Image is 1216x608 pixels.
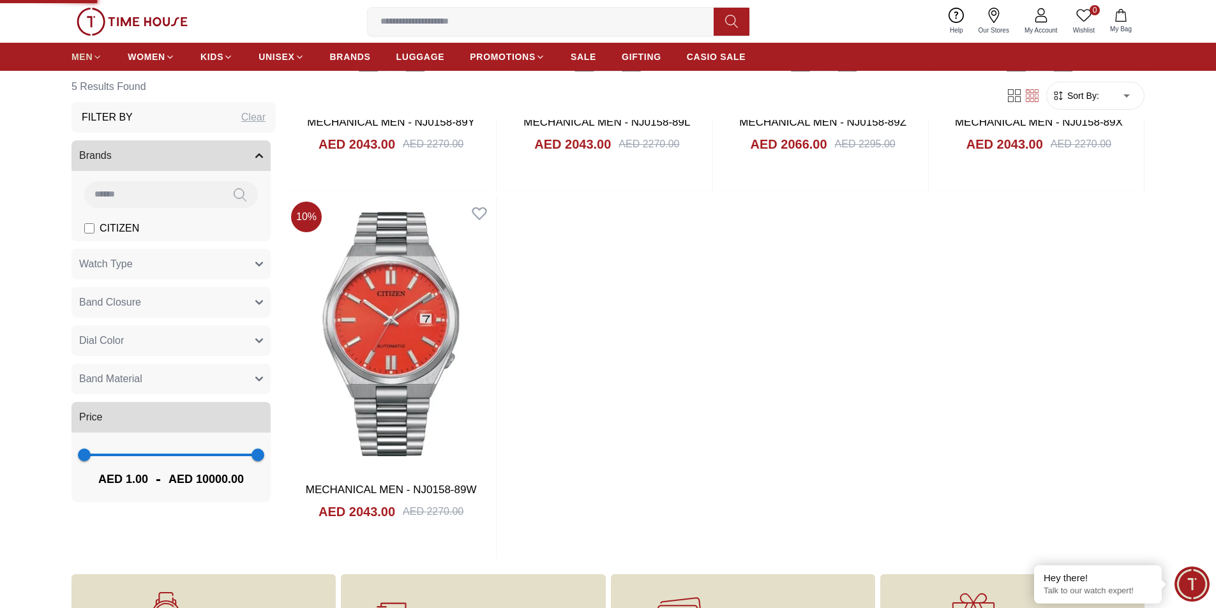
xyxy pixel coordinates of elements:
div: Chat Widget [1175,567,1210,602]
div: AED 2270.00 [403,137,463,152]
img: MECHANICAL MEN - NJ0158-89W [286,196,496,471]
span: Band Closure [79,295,141,310]
span: KIDS [200,50,223,63]
span: 0 [1090,5,1100,15]
button: Dial Color [71,325,271,356]
span: - [148,469,169,489]
button: Price [71,402,271,433]
span: Dial Color [79,333,124,348]
span: Band Material [79,371,142,387]
button: Band Material [71,364,271,394]
span: UNISEX [259,50,294,63]
h4: AED 2043.00 [319,135,395,153]
span: 10 % [291,202,322,232]
div: AED 2270.00 [1051,137,1111,152]
div: Clear [241,110,266,125]
a: PROMOTIONS [470,45,545,68]
span: Sort By: [1065,89,1099,102]
span: BRANDS [330,50,371,63]
span: WOMEN [128,50,165,63]
div: Hey there! [1044,572,1152,584]
input: CITIZEN [84,223,94,234]
span: My Account [1019,26,1063,35]
h4: AED 2043.00 [319,503,395,521]
span: Brands [79,148,112,163]
a: SALE [571,45,596,68]
a: CASIO SALE [687,45,746,68]
h6: 5 Results Found [71,71,276,102]
a: UNISEX [259,45,304,68]
button: Brands [71,140,271,171]
a: MECHANICAL MEN - NJ0158-89W [306,484,477,496]
div: AED 2295.00 [835,137,896,152]
h4: AED 2043.00 [534,135,611,153]
a: MECHANICAL MEN - NJ0158-89Z [739,116,906,128]
a: Help [942,5,971,38]
div: AED 2270.00 [403,504,463,519]
h3: Filter By [82,110,133,125]
a: KIDS [200,45,233,68]
a: GIFTING [622,45,661,68]
div: AED 2270.00 [619,137,679,152]
h4: AED 2043.00 [966,135,1043,153]
a: MECHANICAL MEN - NJ0158-89Y [307,116,475,128]
span: Wishlist [1068,26,1100,35]
a: MECHANICAL MEN - NJ0158-89X [955,116,1123,128]
img: ... [77,8,188,36]
span: Help [945,26,968,35]
span: CASIO SALE [687,50,746,63]
span: Our Stores [973,26,1014,35]
span: MEN [71,50,93,63]
a: Our Stores [971,5,1017,38]
span: PROMOTIONS [470,50,536,63]
button: My Bag [1102,6,1139,36]
span: AED 1.00 [98,470,148,488]
span: SALE [571,50,596,63]
a: WOMEN [128,45,175,68]
a: MEN [71,45,102,68]
a: MECHANICAL MEN - NJ0158-89L [523,116,690,128]
a: 0Wishlist [1065,5,1102,38]
span: My Bag [1105,24,1137,34]
button: Band Closure [71,287,271,318]
button: Sort By: [1052,89,1099,102]
a: BRANDS [330,45,371,68]
span: Watch Type [79,256,133,272]
p: Talk to our watch expert! [1044,586,1152,597]
span: AED 10000.00 [169,470,244,488]
span: Price [79,410,102,425]
a: LUGGAGE [396,45,445,68]
span: GIFTING [622,50,661,63]
h4: AED 2066.00 [750,135,827,153]
span: CITIZEN [100,221,139,236]
span: LUGGAGE [396,50,445,63]
button: Watch Type [71,249,271,279]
